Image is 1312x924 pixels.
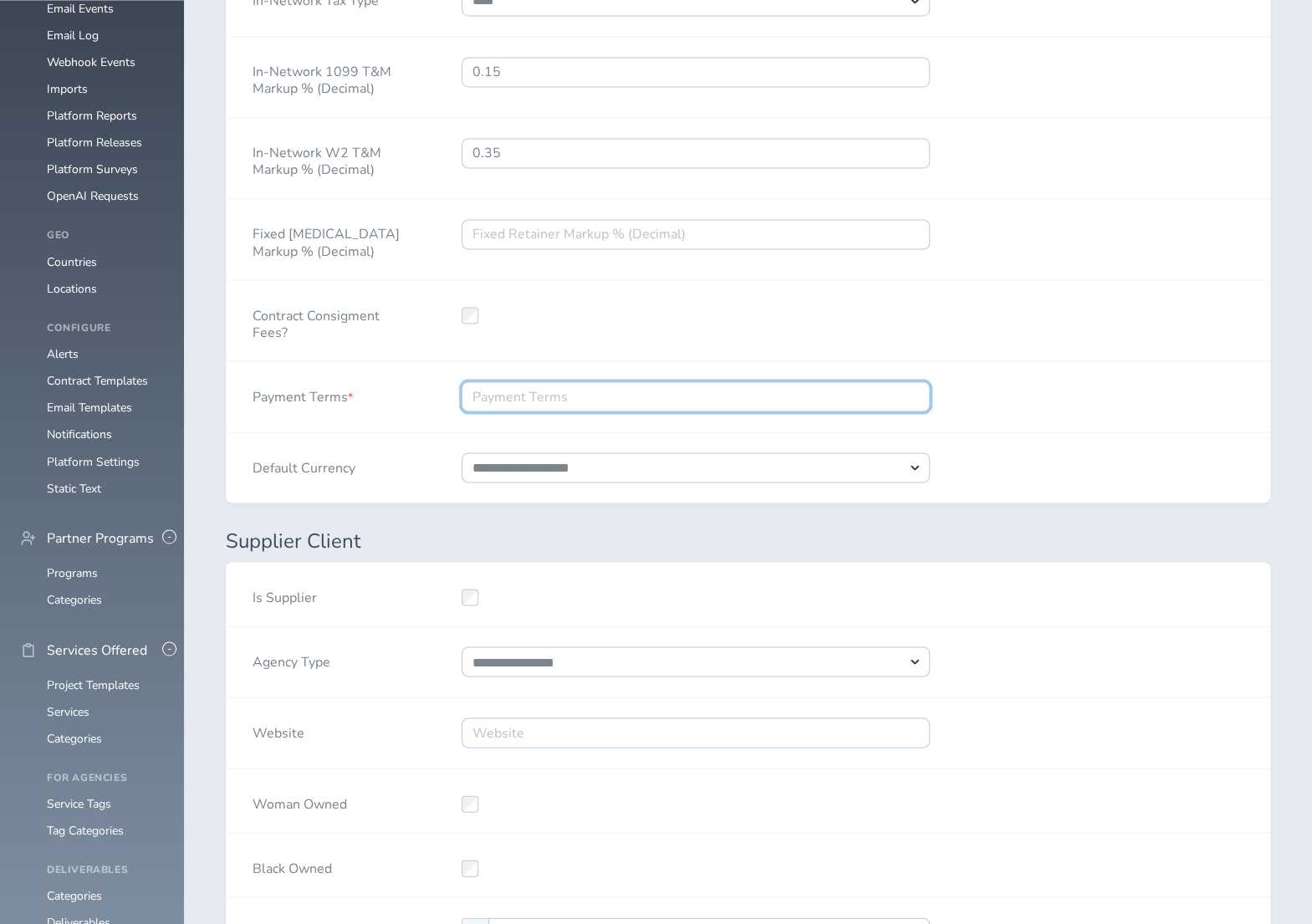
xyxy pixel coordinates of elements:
a: Email Templates [47,399,132,415]
label: Fixed [MEDICAL_DATA] Markup % (Decimal) [253,219,408,259]
a: Service Tags [47,795,111,811]
a: Categories [47,887,102,903]
label: Agency Type [253,646,330,670]
a: Alerts [47,345,79,361]
a: Email Log [47,28,99,43]
label: In-Network 1099 T&M Markup % (Decimal) [253,57,408,97]
a: Locations [47,280,97,296]
button: - [162,529,176,544]
a: Countries [47,253,97,269]
span: Partner Programs [47,530,154,545]
a: Notifications [47,426,112,442]
label: Payment Terms [253,381,353,405]
a: Static Text [47,480,101,496]
a: Platform Reports [47,108,137,124]
button: - [162,641,176,656]
h4: Geo [47,230,164,242]
a: Programs [47,564,98,580]
label: Contract Consigment Fees? [253,300,408,340]
input: Payment Terms [462,381,931,411]
a: Imports [47,81,88,97]
a: Services [47,703,89,719]
span: Services Offered [47,642,147,657]
a: Categories [47,591,102,607]
input: In-Network W2 T&M Markup % (Decimal) [462,138,931,168]
a: Platform Surveys [47,161,138,177]
h4: For Agencies [47,772,164,784]
a: Platform Settings [47,453,140,469]
a: Categories [47,730,102,746]
a: Webhook Events [47,54,135,70]
input: Fixed Retainer Markup % (Decimal) [462,219,931,249]
label: Is Supplier [253,582,317,605]
label: Website [253,717,304,741]
label: In-Network W2 T&M Markup % (Decimal) [253,138,408,178]
a: Project Templates [47,676,140,692]
h4: Configure [47,322,164,334]
a: Tag Categories [47,822,124,838]
a: Email Events [47,1,114,17]
input: Website [462,717,931,748]
a: Contract Templates [47,372,148,388]
h4: Deliverables [47,864,164,876]
a: Platform Releases [47,135,142,151]
label: Woman Owned [253,789,347,812]
label: Default Currency [253,452,355,476]
input: In-Network 1099 T&M Markup % (Decimal) [462,57,931,87]
a: OpenAI Requests [47,188,139,204]
h1: Supplier Client [226,529,1270,553]
label: Black Owned [253,853,332,876]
